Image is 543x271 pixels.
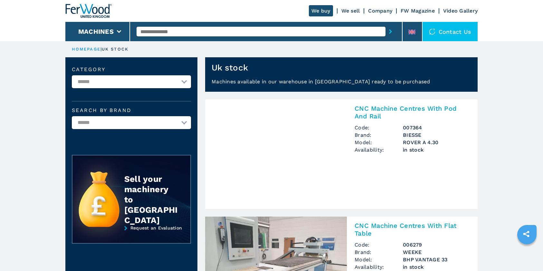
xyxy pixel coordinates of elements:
span: in stock [403,146,470,154]
a: We buy [309,5,333,16]
span: in stock [403,263,470,271]
a: sharethis [518,226,534,242]
label: Search by brand [72,108,191,113]
span: | [100,47,102,51]
h3: BIESSE [403,131,470,139]
img: Contact us [429,28,435,35]
img: Ferwood [65,4,112,18]
div: Contact us [423,22,478,41]
a: Company [368,8,392,14]
span: Code: [355,241,403,248]
a: FW Magazine [401,8,435,14]
iframe: Chat [516,242,538,266]
p: uk stock [102,46,129,52]
h3: WEEKE [403,248,470,256]
h3: CNC Machine Centres With Flat Table [355,222,470,237]
a: We sell [341,8,360,14]
h3: BHP VANTAGE 33 [403,256,470,263]
div: Sell your machinery to [GEOGRAPHIC_DATA] [124,174,178,225]
h3: CNC Machine Centres With Pod And Rail [355,105,470,120]
span: Availability: [355,146,403,154]
h3: 007364 [403,124,470,131]
a: CNC Machine Centres With Pod And Rail BIESSE ROVER A 4.30CNC Machine Centres With Pod And RailCod... [205,99,478,209]
h3: ROVER A 4.30 [403,139,470,146]
span: Brand: [355,131,403,139]
span: Availability: [355,263,403,271]
h3: 006279 [403,241,470,248]
span: Brand: [355,248,403,256]
button: Machines [78,28,114,35]
h1: Uk stock [212,62,248,73]
span: Model: [355,256,403,263]
label: Category [72,67,191,72]
span: Machines available in our warehouse in [GEOGRAPHIC_DATA] ready to be purchased [212,79,430,85]
span: Code: [355,124,403,131]
a: Video Gallery [443,8,478,14]
a: Request an Evaluation [72,225,191,248]
span: Model: [355,139,403,146]
button: submit-button [386,24,395,39]
a: HOMEPAGE [72,47,100,51]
